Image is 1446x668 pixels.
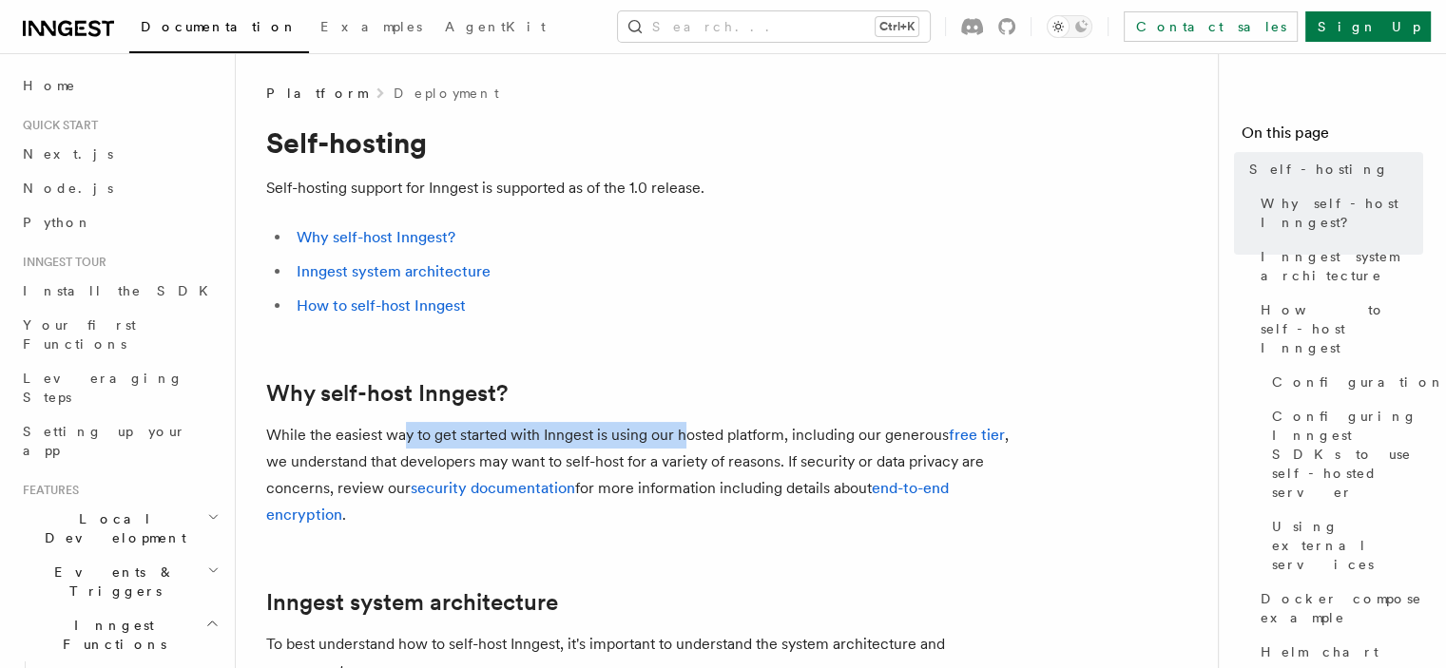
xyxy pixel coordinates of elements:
[15,137,223,171] a: Next.js
[949,426,1005,444] a: free tier
[23,181,113,196] span: Node.js
[445,19,546,34] span: AgentKit
[23,317,136,352] span: Your first Functions
[15,255,106,270] span: Inngest tour
[23,371,183,405] span: Leveraging Steps
[15,274,223,308] a: Install the SDK
[1261,194,1423,232] span: Why self-host Inngest?
[23,146,113,162] span: Next.js
[618,11,930,42] button: Search...Ctrl+K
[15,608,223,661] button: Inngest Functions
[876,17,918,36] kbd: Ctrl+K
[266,589,558,616] a: Inngest system architecture
[15,555,223,608] button: Events & Triggers
[309,6,434,51] a: Examples
[1249,160,1389,179] span: Self-hosting
[1305,11,1431,42] a: Sign Up
[15,118,98,133] span: Quick start
[1261,642,1379,661] span: Helm chart
[23,215,92,230] span: Python
[129,6,309,53] a: Documentation
[1272,407,1423,502] span: Configuring Inngest SDKs to use self-hosted server
[1253,239,1423,293] a: Inngest system architecture
[266,175,1027,201] p: Self-hosting support for Inngest is supported as of the 1.0 release.
[15,68,223,103] a: Home
[1253,582,1423,635] a: Docker compose example
[266,125,1027,160] h1: Self-hosting
[15,616,205,654] span: Inngest Functions
[15,414,223,468] a: Setting up your app
[266,422,1027,528] p: While the easiest way to get started with Inngest is using our hosted platform, including our gen...
[1264,399,1423,509] a: Configuring Inngest SDKs to use self-hosted server
[15,361,223,414] a: Leveraging Steps
[411,479,575,497] a: security documentation
[1264,365,1423,399] a: Configuration
[23,283,220,298] span: Install the SDK
[141,19,298,34] span: Documentation
[1261,589,1423,627] span: Docker compose example
[1253,293,1423,365] a: How to self-host Inngest
[15,563,207,601] span: Events & Triggers
[23,76,76,95] span: Home
[15,502,223,555] button: Local Development
[297,262,491,280] a: Inngest system architecture
[1242,152,1423,186] a: Self-hosting
[1261,247,1423,285] span: Inngest system architecture
[1264,509,1423,582] a: Using external services
[15,205,223,239] a: Python
[15,483,79,498] span: Features
[1272,372,1445,391] span: Configuration
[297,296,466,315] a: How to self-host Inngest
[15,171,223,205] a: Node.js
[266,380,508,407] a: Why self-host Inngest?
[1272,517,1423,574] span: Using external services
[434,6,557,51] a: AgentKit
[1261,300,1423,357] span: How to self-host Inngest
[1124,11,1298,42] a: Contact sales
[1253,186,1423,239] a: Why self-host Inngest?
[1047,15,1092,38] button: Toggle dark mode
[23,424,186,458] span: Setting up your app
[297,228,455,246] a: Why self-host Inngest?
[394,84,499,103] a: Deployment
[266,84,367,103] span: Platform
[1242,122,1423,152] h4: On this page
[15,509,207,547] span: Local Development
[15,308,223,361] a: Your first Functions
[320,19,422,34] span: Examples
